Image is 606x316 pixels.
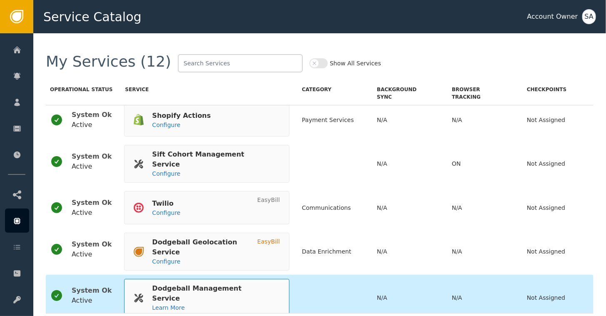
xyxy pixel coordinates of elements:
[152,209,180,216] span: Configure
[452,247,514,256] div: N/A
[72,198,112,208] div: System Ok
[50,72,125,101] div: Status
[152,149,272,169] div: Sift Cohort Management Service
[302,72,364,101] div: Category
[72,208,112,218] div: Active
[152,170,180,177] span: Configure
[152,169,180,178] a: Configure
[377,247,439,256] div: N/A
[377,204,439,212] div: N/A
[302,247,364,256] div: Data Enrichment
[46,54,171,72] div: My Services (12)
[452,294,514,302] div: N/A
[152,284,272,304] div: Dodgeball Management Service
[152,304,185,311] span: Learn More
[452,204,514,212] div: N/A
[152,258,180,265] span: Configure
[125,72,289,101] div: Service
[527,294,589,302] div: Not Assigned
[527,204,589,212] div: Not Assigned
[72,296,112,306] div: Active
[452,86,512,93] span: Browser
[452,72,514,101] div: Tracking
[72,286,112,296] div: System Ok
[72,120,112,130] div: Active
[152,121,180,129] a: Configure
[152,257,180,266] a: Configure
[152,111,211,121] div: Shopify Actions
[377,294,439,302] div: N/A
[72,162,112,172] div: Active
[377,86,437,93] span: Background
[152,122,180,128] span: Configure
[302,204,364,212] div: Communications
[72,239,112,249] div: System Ok
[72,249,112,259] div: Active
[527,116,589,124] div: Not Assigned
[452,159,514,168] div: ON
[527,247,589,256] div: Not Assigned
[152,199,180,209] div: Twilio
[377,72,439,101] div: Sync
[72,152,112,162] div: System Ok
[43,7,142,26] span: Service Catalog
[452,116,514,124] div: N/A
[257,196,280,204] div: EasyBill
[527,72,589,101] div: Checkpoints
[302,116,364,124] div: Payment Services
[377,116,439,124] div: N/A
[152,209,180,217] a: Configure
[72,110,112,120] div: System Ok
[257,237,280,246] div: EasyBill
[178,54,303,72] input: Search Services
[527,159,589,168] div: Not Assigned
[527,12,578,22] div: Account Owner
[152,237,249,257] div: Dodgeball Geolocation Service
[582,9,596,24] button: SA
[50,86,90,101] span: Operational
[330,59,381,68] label: Show All Services
[152,304,185,312] a: Learn More
[377,159,439,168] div: N/A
